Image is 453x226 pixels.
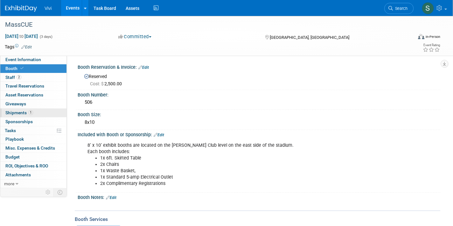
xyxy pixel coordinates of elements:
a: ROI, Objectives & ROO [0,162,66,170]
a: Shipments1 [0,109,66,117]
li: 1x 6ft. Skirted Table [100,155,366,161]
a: Budget [0,153,66,161]
span: more [4,181,14,186]
span: Sponsorships [5,119,33,124]
div: Booth Number: [78,90,440,98]
span: Cost: $ [90,81,104,86]
a: Staff2 [0,73,66,82]
span: [DATE] [DATE] [5,33,38,39]
span: Attachments [5,172,31,177]
div: MassCUE [3,19,403,31]
div: Booth Notes: [78,193,440,201]
div: Reserved [82,72,436,87]
button: Committed [116,33,154,40]
td: Personalize Event Tab Strip [43,188,54,196]
a: Edit [138,65,149,70]
div: In-Person [425,34,440,39]
span: to [18,34,24,39]
img: Sara Membreno [422,2,434,14]
div: Event Rating [423,44,440,47]
span: ROI, Objectives & ROO [5,163,48,168]
li: 2x Chairs [100,161,366,168]
a: Asset Reservations [0,91,66,99]
li: 1x Standard 5-amp Electrical Outlet [100,174,366,180]
li: 1x Waste Basket, [100,168,366,174]
span: Playbook [5,137,24,142]
div: Included with Booth or Sponsorship: [78,130,440,138]
a: Edit [21,45,32,49]
span: 2,500.00 [90,81,124,86]
a: Playbook [0,135,66,144]
div: 506 [82,97,436,107]
span: 2 [17,75,21,80]
div: 8x10 [82,117,436,127]
a: Search [384,3,414,14]
span: Search [393,6,408,11]
a: more [0,180,66,188]
a: Edit [106,195,116,200]
a: Misc. Expenses & Credits [0,144,66,152]
div: 8’ x 10’ exhibit booths are located on the [PERSON_NAME] Club level on the east side of the stadi... [83,139,370,190]
span: Asset Reservations [5,92,43,97]
i: Booth reservation complete [20,67,24,70]
span: Vivi [45,6,52,11]
span: Budget [5,154,20,159]
a: Tasks [0,126,66,135]
span: Tasks [5,128,16,133]
img: Format-Inperson.png [418,34,424,39]
span: Misc. Expenses & Credits [5,145,55,151]
td: Tags [5,44,32,50]
span: 1 [28,110,33,115]
span: Booth [5,66,25,71]
a: Attachments [0,171,66,179]
div: Booth Size: [78,110,440,118]
a: Giveaways [0,100,66,108]
span: Travel Reservations [5,83,44,88]
li: 2x Complimentary Registrations [100,180,366,187]
a: Event Information [0,55,66,64]
a: Travel Reservations [0,82,66,90]
span: [GEOGRAPHIC_DATA], [GEOGRAPHIC_DATA] [270,35,349,40]
img: ExhibitDay [5,5,37,12]
div: Booth Reservation & Invoice: [78,62,440,71]
a: Edit [154,133,164,137]
span: Staff [5,75,21,80]
span: Shipments [5,110,33,115]
span: (3 days) [39,35,52,39]
span: Giveaways [5,101,26,106]
span: Event Information [5,57,41,62]
a: Booth [0,64,66,73]
div: Event Format [376,33,440,43]
td: Toggle Event Tabs [54,188,67,196]
div: Booth Services [75,216,440,223]
a: Sponsorships [0,117,66,126]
